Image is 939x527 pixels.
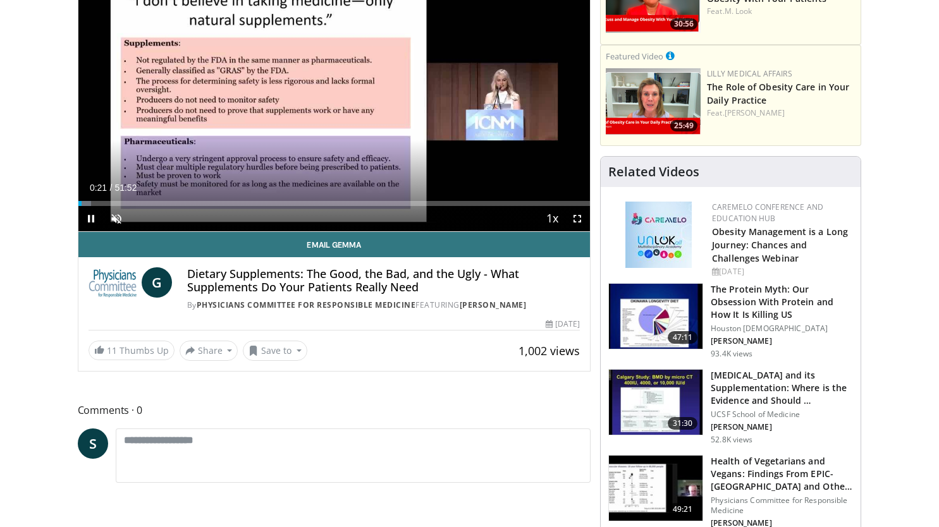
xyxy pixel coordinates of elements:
img: 606f2b51-b844-428b-aa21-8c0c72d5a896.150x105_q85_crop-smart_upscale.jpg [609,456,703,521]
img: 45df64a9-a6de-482c-8a90-ada250f7980c.png.150x105_q85_autocrop_double_scale_upscale_version-0.2.jpg [625,202,692,268]
a: S [78,428,108,459]
a: M. Look [725,6,752,16]
span: 47:11 [668,331,698,344]
h4: Related Videos [608,164,699,179]
small: Featured Video [606,51,663,62]
div: Progress Bar [78,201,591,206]
a: 25:49 [606,68,701,135]
span: 51:52 [114,183,137,193]
a: Email Gemma [78,232,591,257]
div: [DATE] [712,266,850,277]
a: 31:30 [MEDICAL_DATA] and its Supplementation: Where is the Evidence and Should … UCSF School of M... [608,369,853,445]
div: By FEATURING [187,300,580,311]
button: Unmute [104,206,129,231]
button: Pause [78,206,104,231]
img: e1208b6b-349f-4914-9dd7-f97803bdbf1d.png.150x105_q85_crop-smart_upscale.png [606,68,701,135]
a: 11 Thumbs Up [89,341,175,360]
a: Lilly Medical Affairs [707,68,792,79]
div: Feat. [707,107,856,119]
img: Physicians Committee for Responsible Medicine [89,267,137,298]
h3: [MEDICAL_DATA] and its Supplementation: Where is the Evidence and Should … [711,369,853,407]
span: 25:49 [670,120,697,131]
div: [DATE] [546,318,580,330]
p: 52.8K views [711,435,752,445]
h4: Dietary Supplements: The Good, the Bad, and the Ugly - What Supplements Do Your Patients Really Need [187,267,580,294]
a: G [142,267,172,298]
span: 1,002 views [519,343,580,358]
p: Physicians Committee for Responsible Medicine [711,495,853,516]
span: Comments 0 [78,402,591,418]
p: 93.4K views [711,349,752,359]
span: / [110,183,113,193]
h3: The Protein Myth: Our Obsession With Protein and How It Is Killing US [711,283,853,321]
a: Physicians Committee for Responsible Medicine [197,300,416,310]
button: Save to [243,341,307,361]
a: The Role of Obesity Care in Your Daily Practice [707,81,849,106]
img: 4bb25b40-905e-443e-8e37-83f056f6e86e.150x105_q85_crop-smart_upscale.jpg [609,370,703,435]
p: UCSF School of Medicine [711,409,853,420]
button: Fullscreen [565,206,590,231]
p: [PERSON_NAME] [711,336,853,346]
a: Obesity Management is a Long Journey: Chances and Challenges Webinar [712,226,848,264]
button: Share [180,341,238,361]
div: Feat. [707,6,856,17]
a: [PERSON_NAME] [725,107,785,118]
p: [PERSON_NAME] [711,422,853,432]
button: Playback Rate [539,206,565,231]
span: 31:30 [668,417,698,430]
span: 30:56 [670,18,697,30]
span: 49:21 [668,503,698,516]
a: [PERSON_NAME] [460,300,527,310]
a: 47:11 The Protein Myth: Our Obsession With Protein and How It Is Killing US Houston [DEMOGRAPHIC_... [608,283,853,359]
span: 11 [107,344,117,356]
h3: Health of Vegetarians and Vegans: Findings From EPIC-[GEOGRAPHIC_DATA] and Othe… [711,455,853,493]
img: b7b8b05e-5021-418b-a89a-60a270e7cf82.150x105_q85_crop-smart_upscale.jpg [609,284,703,349]
a: CaReMeLO Conference and Education Hub [712,202,823,224]
span: 0:21 [90,183,107,193]
p: Houston [DEMOGRAPHIC_DATA] [711,324,853,334]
